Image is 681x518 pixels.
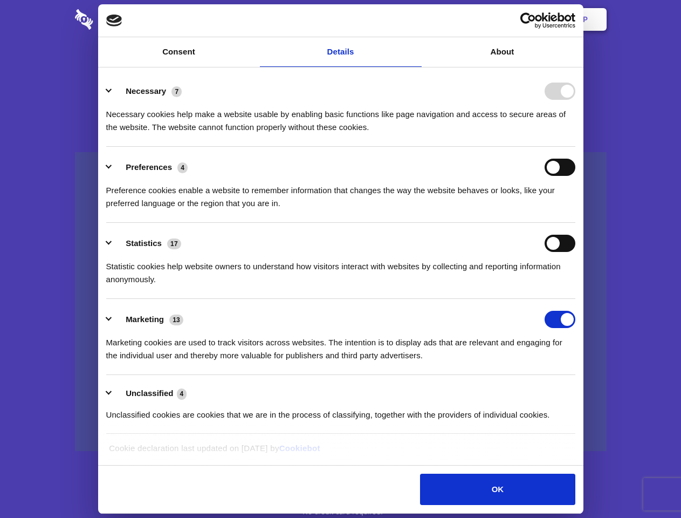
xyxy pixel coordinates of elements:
a: Consent [98,37,260,67]
div: Marketing cookies are used to track visitors across websites. The intention is to display ads tha... [106,328,575,362]
div: Preference cookies enable a website to remember information that changes the way the website beha... [106,176,575,210]
button: OK [420,474,575,505]
button: Marketing (13) [106,311,190,328]
span: 4 [177,388,187,399]
span: 7 [171,86,182,97]
label: Preferences [126,162,172,172]
span: 4 [177,162,188,173]
div: Statistic cookies help website owners to understand how visitors interact with websites by collec... [106,252,575,286]
label: Necessary [126,86,166,96]
button: Necessary (7) [106,83,189,100]
div: Unclassified cookies are cookies that we are in the process of classifying, together with the pro... [106,400,575,421]
h1: Eliminate Slack Data Loss. [75,49,607,87]
button: Statistics (17) [106,235,188,252]
a: Details [260,37,422,67]
span: 17 [167,238,181,249]
a: Contact [437,3,487,36]
a: About [422,37,583,67]
h4: Auto-redaction of sensitive data, encrypted data sharing and self-destructing private chats. Shar... [75,98,607,134]
a: Login [489,3,536,36]
button: Unclassified (4) [106,387,194,400]
div: Cookie declaration last updated on [DATE] by [101,442,580,463]
iframe: Drift Widget Chat Controller [627,464,668,505]
img: logo-wordmark-white-trans-d4663122ce5f474addd5e946df7df03e33cb6a1c49d2221995e7729f52c070b2.svg [75,9,167,30]
span: 13 [169,315,183,325]
label: Marketing [126,315,164,324]
a: Usercentrics Cookiebot - opens in a new window [481,12,575,29]
a: Pricing [317,3,363,36]
a: Wistia video thumbnail [75,152,607,452]
img: logo [106,15,122,26]
div: Necessary cookies help make a website usable by enabling basic functions like page navigation and... [106,100,575,134]
a: Cookiebot [279,444,320,453]
label: Statistics [126,238,162,248]
button: Preferences (4) [106,159,195,176]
